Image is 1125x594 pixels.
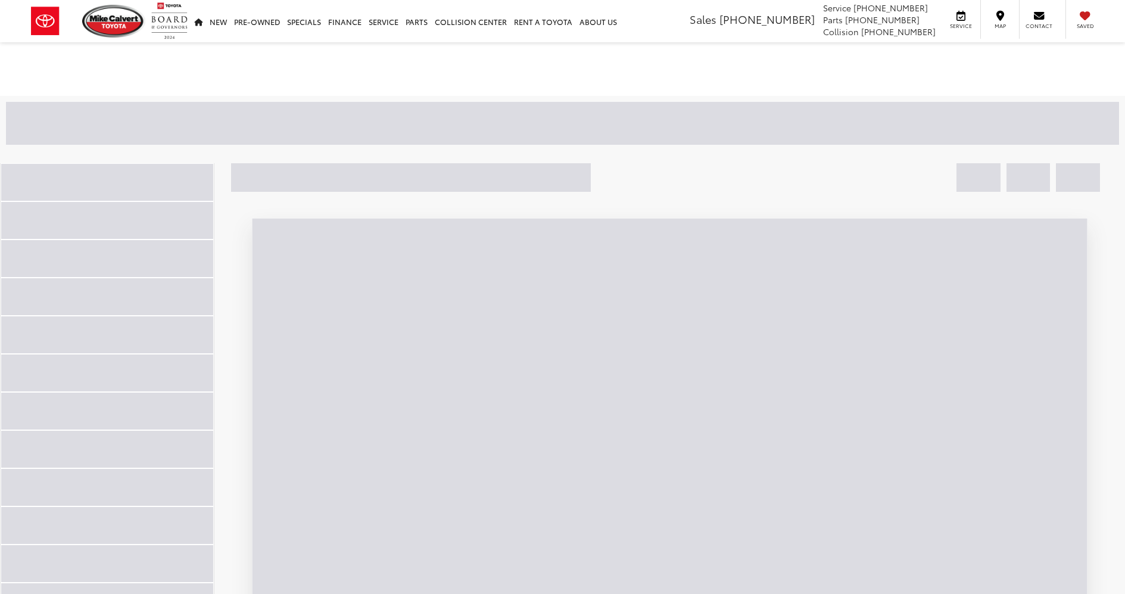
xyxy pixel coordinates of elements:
img: Mike Calvert Toyota [82,5,145,38]
span: Service [823,2,851,14]
span: Map [987,22,1013,30]
span: [PHONE_NUMBER] [853,2,928,14]
span: [PHONE_NUMBER] [861,26,936,38]
span: [PHONE_NUMBER] [845,14,920,26]
span: Parts [823,14,843,26]
span: Service [948,22,974,30]
span: [PHONE_NUMBER] [719,11,815,27]
span: Sales [690,11,716,27]
span: Collision [823,26,859,38]
span: Contact [1026,22,1052,30]
span: Saved [1072,22,1098,30]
